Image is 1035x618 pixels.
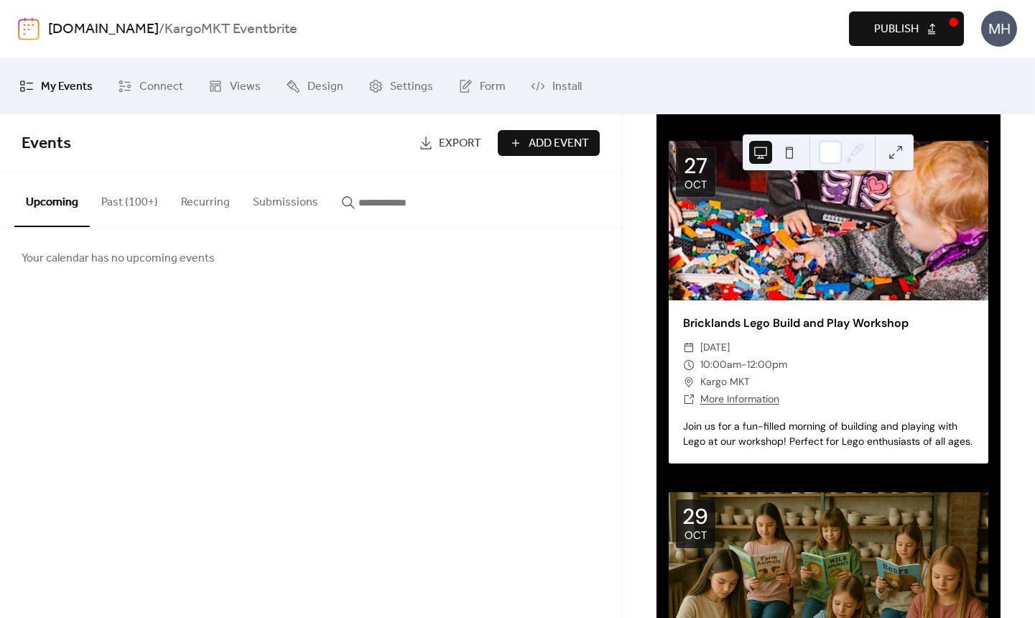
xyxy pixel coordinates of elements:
button: Past (100+) [90,172,170,226]
a: More Information [700,392,779,405]
span: Your calendar has no upcoming events [22,250,215,267]
div: Oct [684,530,707,541]
div: 29 [682,506,708,527]
button: Upcoming [14,172,90,227]
span: Publish [874,21,919,38]
div: ​ [683,356,695,374]
a: Views [198,64,271,109]
button: Publish [849,11,964,46]
div: Oct [684,180,707,190]
a: Settings [358,64,444,109]
span: Form [480,75,506,98]
div: MH [981,11,1017,47]
div: Join us for a fun-filled morning of building and playing with Lego at our workshop! Perfect for L... [669,419,988,449]
span: Add Event [529,135,589,152]
a: My Events [9,64,103,109]
img: logo [18,17,40,40]
span: Design [307,75,343,98]
span: Kargo MKT [700,374,750,391]
button: Submissions [241,172,330,226]
a: Install [520,64,593,109]
a: Connect [107,64,194,109]
span: Views [230,75,261,98]
span: 10:00am [700,356,741,374]
span: My Events [41,75,93,98]
b: KargoMKT Eventbrite [164,16,297,43]
div: 27 [684,155,707,177]
span: 12:00pm [747,356,787,374]
a: Bricklands Lego Build and Play Workshop [683,315,909,331]
span: - [741,356,747,374]
a: Form [447,64,516,109]
span: Export [439,135,481,152]
a: [DOMAIN_NAME] [48,16,159,43]
div: ​ [683,339,695,356]
span: Install [552,75,582,98]
span: Events [22,128,71,160]
button: Add Event [498,130,600,156]
span: Connect [139,75,183,98]
button: Recurring [170,172,241,226]
b: / [159,16,164,43]
span: Settings [390,75,433,98]
a: Design [275,64,354,109]
a: Export [408,130,492,156]
div: ​ [683,374,695,391]
div: ​ [683,391,695,408]
span: [DATE] [700,339,730,356]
